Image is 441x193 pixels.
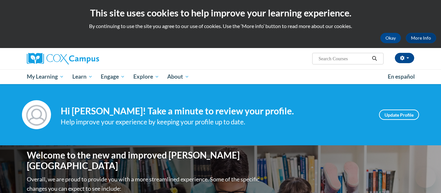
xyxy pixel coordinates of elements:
[27,73,64,81] span: My Learning
[380,33,401,43] button: Okay
[17,69,424,84] div: Main menu
[133,73,159,81] span: Explore
[395,53,414,63] button: Account Settings
[97,69,129,84] a: Engage
[129,69,163,84] a: Explore
[5,6,436,19] h2: This site uses cookies to help improve your learning experience.
[379,110,419,120] a: Update Profile
[163,69,194,84] a: About
[406,33,436,43] a: More Info
[318,55,370,63] input: Search Courses
[72,73,93,81] span: Learn
[27,53,99,64] img: Cox Campus
[22,100,51,129] img: Profile Image
[27,53,149,64] a: Cox Campus
[5,23,436,30] p: By continuing to use the site you agree to our use of cookies. Use the ‘More info’ button to read...
[68,69,97,84] a: Learn
[167,73,189,81] span: About
[27,150,261,171] h1: Welcome to the new and improved [PERSON_NAME][GEOGRAPHIC_DATA]
[388,73,415,80] span: En español
[415,167,436,188] iframe: Button to launch messaging window
[370,55,379,63] button: Search
[61,117,369,127] div: Help improve your experience by keeping your profile up to date.
[384,70,419,83] a: En español
[61,106,369,117] h4: Hi [PERSON_NAME]! Take a minute to review your profile.
[23,69,68,84] a: My Learning
[101,73,125,81] span: Engage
